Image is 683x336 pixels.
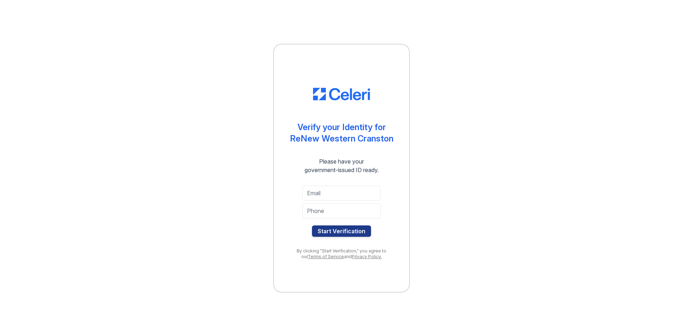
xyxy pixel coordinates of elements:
div: Verify your Identity for ReNew Western Cranston [290,122,393,144]
div: By clicking "Start Verification," you agree to our and [288,248,395,260]
a: Terms of Service [308,254,344,259]
a: Privacy Policy. [352,254,382,259]
input: Email [302,186,381,201]
div: Please have your government-issued ID ready. [292,157,392,174]
img: CE_Logo_Blue-a8612792a0a2168367f1c8372b55b34899dd931a85d93a1a3d3e32e68fde9ad4.png [313,88,370,101]
input: Phone [302,203,381,218]
button: Start Verification [312,225,371,237]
